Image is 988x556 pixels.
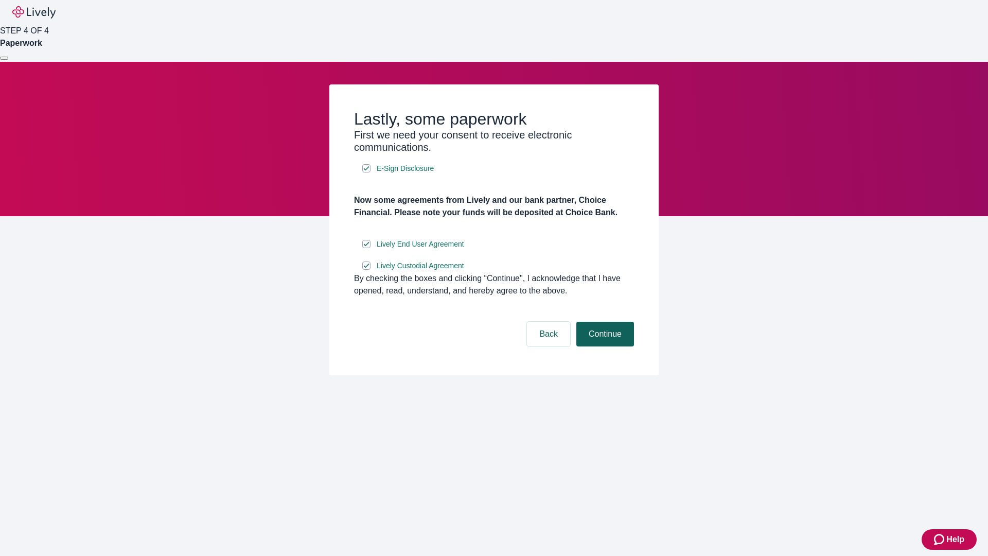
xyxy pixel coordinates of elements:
a: e-sign disclosure document [375,162,436,175]
button: Continue [576,322,634,346]
button: Back [527,322,570,346]
span: Help [946,533,964,546]
h3: First we need your consent to receive electronic communications. [354,129,634,153]
img: Lively [12,6,56,19]
div: By checking the boxes and clicking “Continue", I acknowledge that I have opened, read, understand... [354,272,634,297]
span: E-Sign Disclosure [377,163,434,174]
a: e-sign disclosure document [375,238,466,251]
span: Lively End User Agreement [377,239,464,250]
h4: Now some agreements from Lively and our bank partner, Choice Financial. Please note your funds wi... [354,194,634,219]
span: Lively Custodial Agreement [377,260,464,271]
h2: Lastly, some paperwork [354,109,634,129]
svg: Zendesk support icon [934,533,946,546]
button: Zendesk support iconHelp [922,529,977,550]
a: e-sign disclosure document [375,259,466,272]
